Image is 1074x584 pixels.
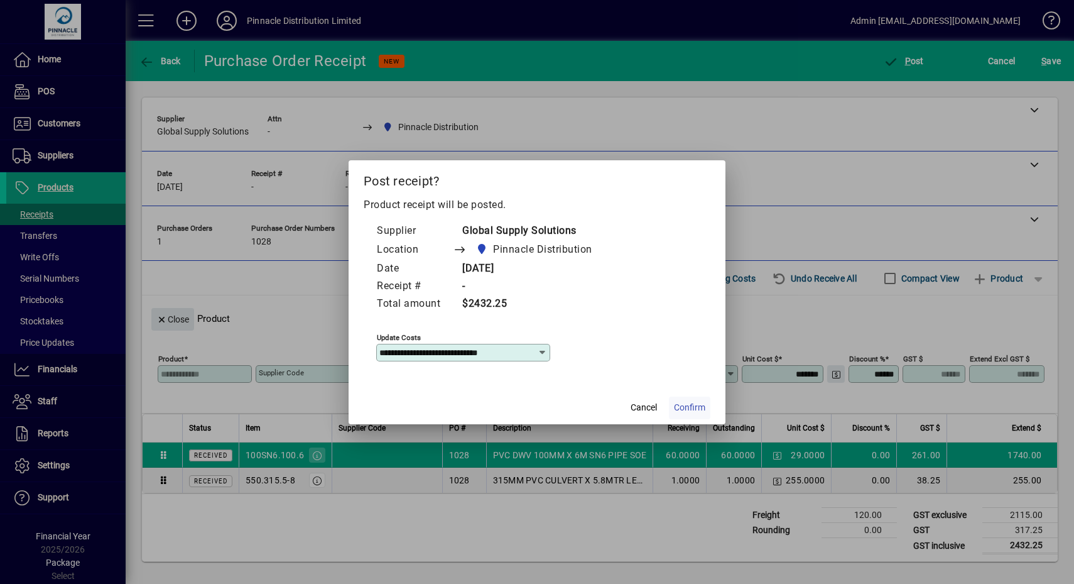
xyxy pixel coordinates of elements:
span: Pinnacle Distribution [472,241,597,258]
td: Date [376,260,453,278]
td: [DATE] [453,260,616,278]
h2: Post receipt? [349,160,725,197]
span: Pinnacle Distribution [493,242,592,257]
td: $2432.25 [453,295,616,313]
mat-label: Update costs [377,333,421,341]
td: Location [376,240,453,260]
td: Global Supply Solutions [453,223,616,240]
span: Confirm [674,401,705,414]
td: Receipt # [376,278,453,295]
button: Confirm [669,397,710,419]
span: Cancel [631,401,657,414]
button: Cancel [624,397,664,419]
p: Product receipt will be posted. [364,197,710,212]
td: Total amount [376,295,453,313]
td: Supplier [376,223,453,240]
td: - [453,278,616,295]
